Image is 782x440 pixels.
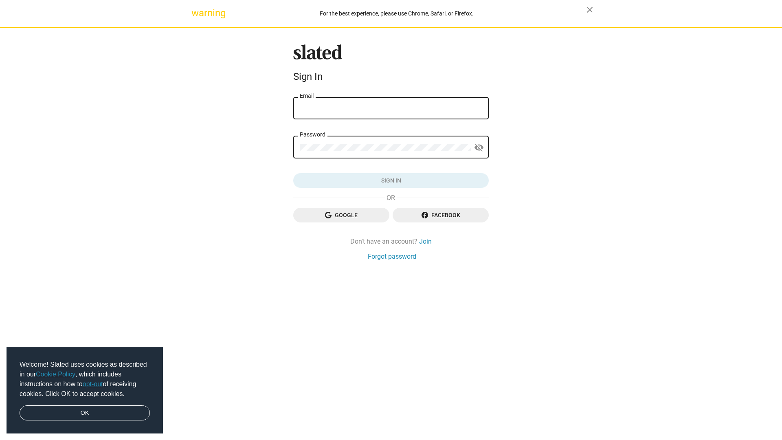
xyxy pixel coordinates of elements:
a: Forgot password [368,252,416,261]
button: Google [293,208,389,222]
div: cookieconsent [7,347,163,434]
div: For the best experience, please use Chrome, Safari, or Firefox. [207,8,586,19]
span: Welcome! Slated uses cookies as described in our , which includes instructions on how to of recei... [20,360,150,399]
a: Join [419,237,432,246]
mat-icon: warning [191,8,201,18]
button: Show password [471,140,487,156]
mat-icon: close [585,5,595,15]
div: Sign In [293,71,489,82]
a: dismiss cookie message [20,405,150,421]
sl-branding: Sign In [293,44,489,86]
a: Cookie Policy [36,371,75,378]
span: Google [300,208,383,222]
a: opt-out [83,381,103,387]
button: Facebook [393,208,489,222]
div: Don't have an account? [293,237,489,246]
span: Facebook [399,208,482,222]
mat-icon: visibility_off [474,141,484,154]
